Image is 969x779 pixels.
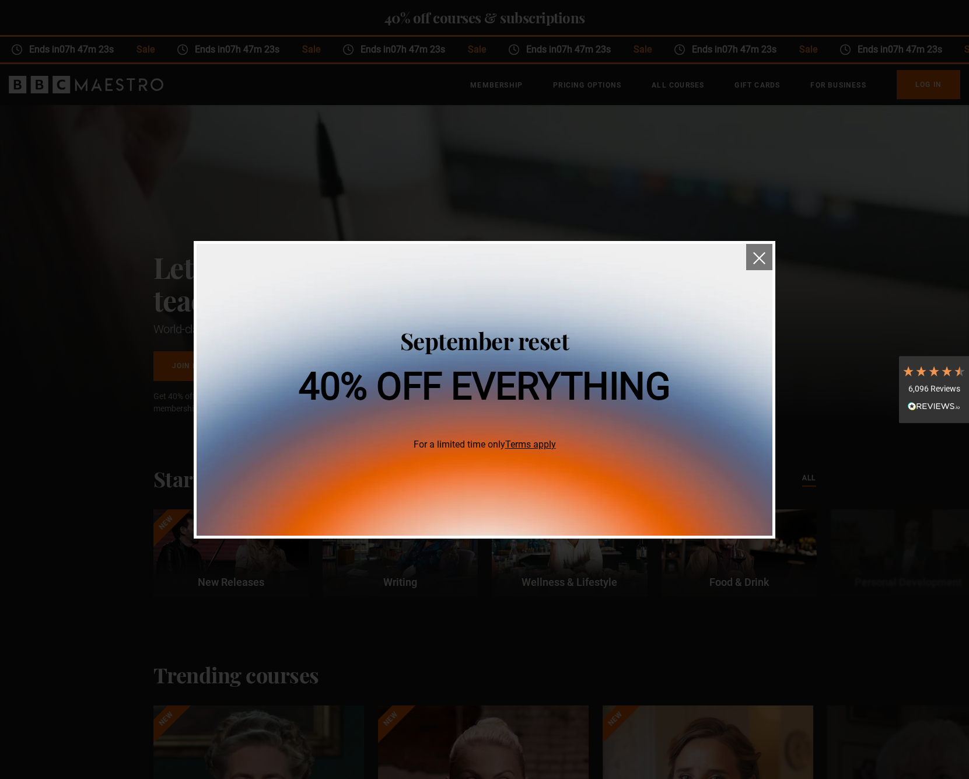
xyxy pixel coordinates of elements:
img: 40% off everything [197,244,772,536]
span: September reset [400,325,569,356]
span: For a limited time only [299,438,670,452]
div: 4.7 Stars [902,365,966,378]
button: close [746,244,772,270]
a: Terms apply [505,439,556,450]
div: Read All Reviews [902,400,966,414]
img: REVIEWS.io [908,402,960,410]
div: 6,096 ReviewsRead All Reviews [899,356,969,424]
h1: 40% off everything [299,368,670,406]
div: 6,096 Reviews [902,383,966,395]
